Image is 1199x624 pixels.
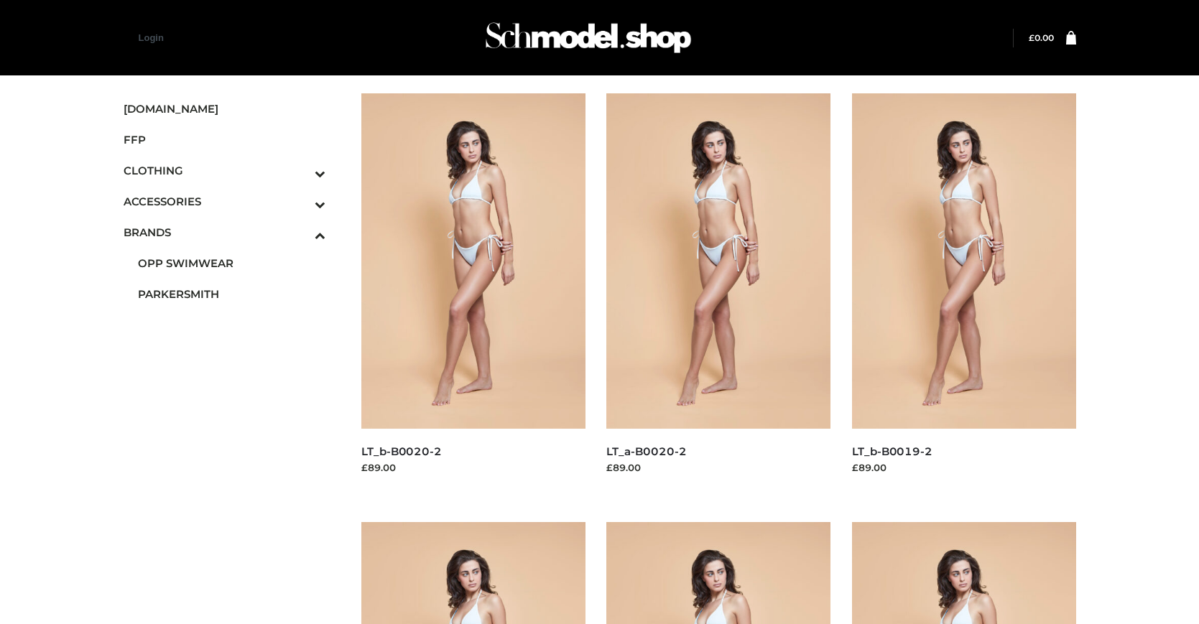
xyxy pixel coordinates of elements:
[852,444,932,458] a: LT_b-B0019-2
[124,186,326,217] a: ACCESSORIESToggle Submenu
[124,155,326,186] a: CLOTHINGToggle Submenu
[1029,32,1054,43] bdi: 0.00
[481,9,696,66] img: Schmodel Admin 964
[124,162,326,179] span: CLOTHING
[606,460,830,475] div: £89.00
[275,186,325,217] button: Toggle Submenu
[275,155,325,186] button: Toggle Submenu
[124,131,326,148] span: FFP
[124,93,326,124] a: [DOMAIN_NAME]
[124,101,326,117] span: [DOMAIN_NAME]
[124,193,326,210] span: ACCESSORIES
[361,444,442,458] a: LT_b-B0020-2
[606,444,686,458] a: LT_a-B0020-2
[124,217,326,248] a: BRANDSToggle Submenu
[852,460,1076,475] div: £89.00
[139,32,164,43] a: Login
[138,248,326,279] a: OPP SWIMWEAR
[361,460,585,475] div: £89.00
[275,217,325,248] button: Toggle Submenu
[1029,32,1054,43] a: £0.00
[138,279,326,309] a: PARKERSMITH
[124,224,326,241] span: BRANDS
[124,124,326,155] a: FFP
[138,255,326,271] span: OPP SWIMWEAR
[1029,32,1034,43] span: £
[138,286,326,302] span: PARKERSMITH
